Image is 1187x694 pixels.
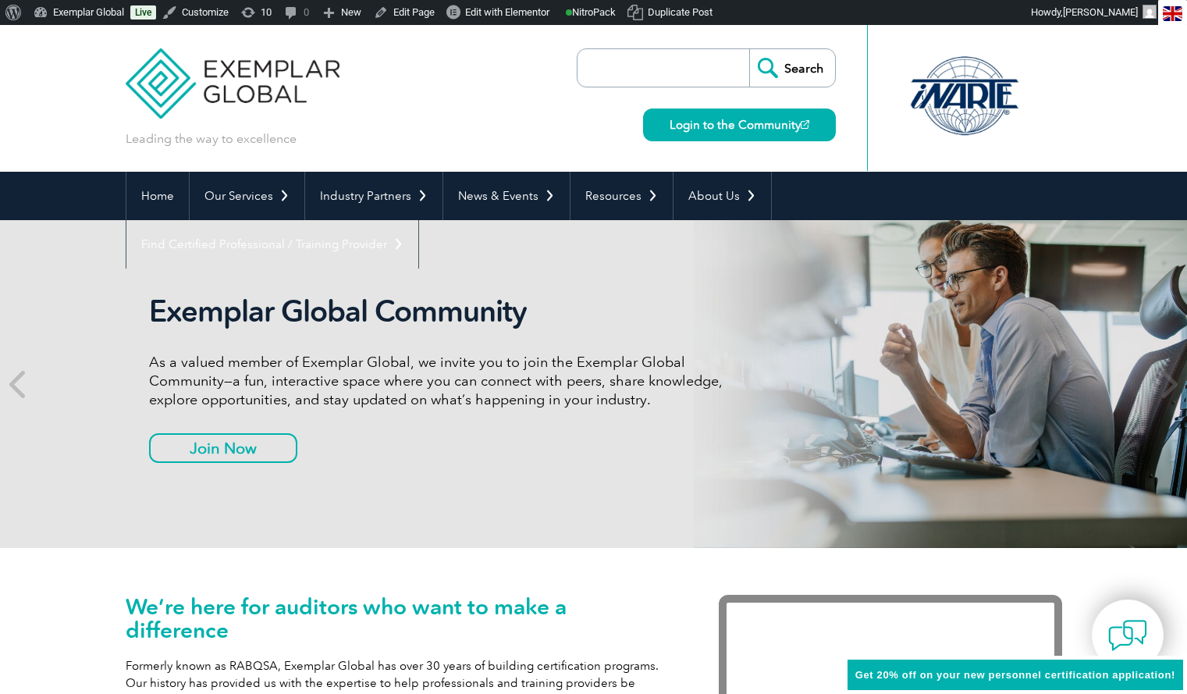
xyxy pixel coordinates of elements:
[126,595,672,642] h1: We’re here for auditors who want to make a difference
[126,220,418,269] a: Find Certified Professional / Training Provider
[1163,6,1182,21] img: en
[126,25,340,119] img: Exemplar Global
[643,109,836,141] a: Login to the Community
[801,120,809,129] img: open_square.png
[443,172,570,220] a: News & Events
[465,6,549,18] span: Edit with Elementor
[149,433,297,463] a: Join Now
[149,353,734,409] p: As a valued member of Exemplar Global, we invite you to join the Exemplar Global Community—a fun,...
[130,5,156,20] a: Live
[149,294,734,329] h2: Exemplar Global Community
[673,172,771,220] a: About Us
[570,172,673,220] a: Resources
[190,172,304,220] a: Our Services
[1063,6,1138,18] span: [PERSON_NAME]
[126,130,297,148] p: Leading the way to excellence
[126,172,189,220] a: Home
[1108,616,1147,655] img: contact-chat.png
[855,669,1175,681] span: Get 20% off on your new personnel certification application!
[749,49,835,87] input: Search
[305,172,442,220] a: Industry Partners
